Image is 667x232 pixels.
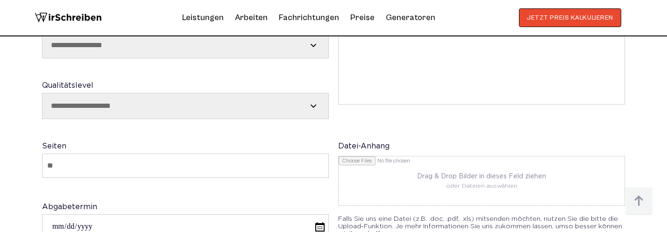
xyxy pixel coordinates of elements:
[519,8,621,27] button: JETZT PREIS KALKULIEREN
[625,187,653,215] img: button top
[42,21,329,51] div: Fachbereich
[350,13,375,22] a: Preise
[386,10,435,25] a: Generatoren
[235,10,268,25] a: Arbeiten
[42,154,329,178] input: Seiten
[182,10,224,25] a: Leistungen
[42,82,329,112] div: Qualitätslevel
[279,10,339,25] a: Fachrichtungen
[35,8,102,27] img: logo wirschreiben
[42,143,66,150] span: Seiten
